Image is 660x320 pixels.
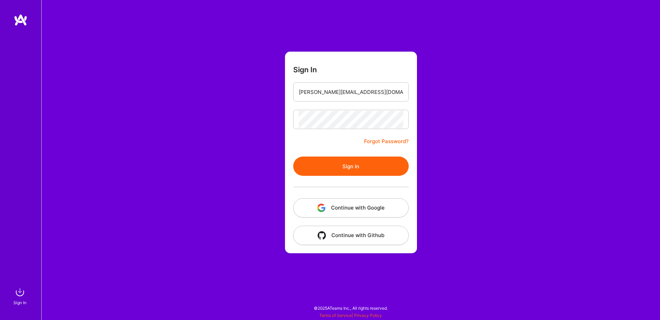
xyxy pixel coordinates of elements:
[293,65,317,74] h3: Sign In
[319,313,382,318] span: |
[318,231,326,239] img: icon
[354,313,382,318] a: Privacy Policy
[41,299,660,317] div: © 2025 ATeams Inc., All rights reserved.
[14,14,27,26] img: logo
[14,285,27,306] a: sign inSign In
[13,299,26,306] div: Sign In
[293,198,409,217] button: Continue with Google
[364,137,409,146] a: Forgot Password?
[299,83,403,101] input: Email...
[319,313,352,318] a: Terms of Service
[293,157,409,176] button: Sign In
[13,285,27,299] img: sign in
[317,204,326,212] img: icon
[293,226,409,245] button: Continue with Github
